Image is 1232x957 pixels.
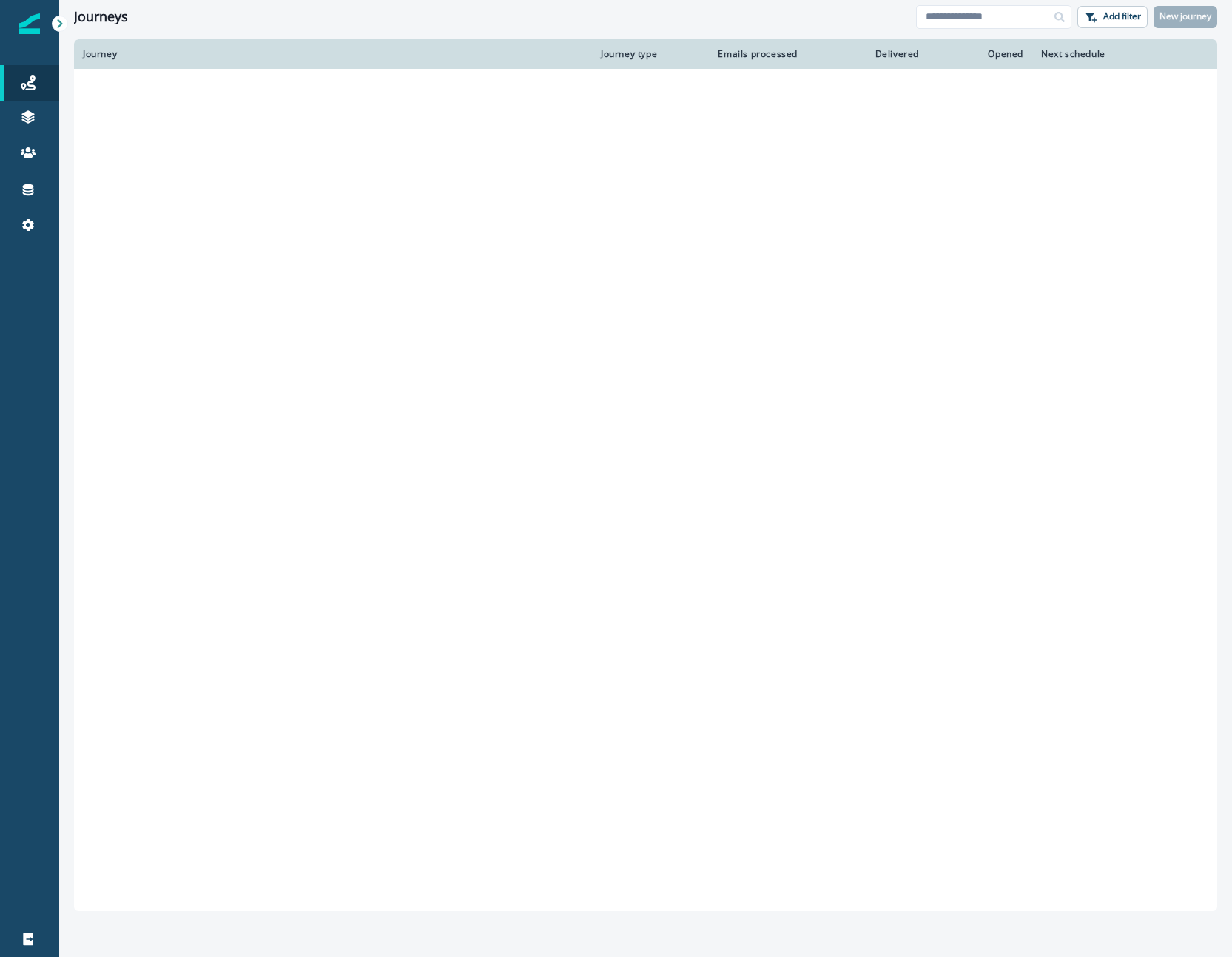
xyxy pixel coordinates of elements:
img: Inflection [19,13,40,34]
p: New journey [1159,11,1211,21]
div: Delivered [815,48,919,60]
div: Next schedule [1041,48,1171,60]
div: Opened [937,48,1023,60]
button: Add filter [1077,6,1148,28]
button: New journey [1154,6,1217,28]
div: Journey type [601,48,694,60]
h1: Journeys [74,9,128,25]
div: Emails processed [712,48,798,60]
p: Add filter [1103,11,1141,21]
div: Journey [83,48,583,60]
